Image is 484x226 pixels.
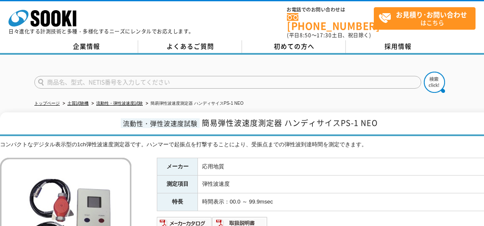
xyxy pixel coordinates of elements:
span: 17:30 [317,31,332,39]
li: 簡易弾性波速度測定器 ハンディサイスPS-1 NEO [144,99,243,108]
th: 特長 [157,193,198,211]
a: トップページ [34,101,60,106]
span: お電話でのお問い合わせは [287,7,374,12]
p: 日々進化する計測技術と多種・多様化するニーズにレンタルでお応えします。 [8,29,194,34]
th: メーカー [157,158,198,176]
input: 商品名、型式、NETIS番号を入力してください [34,76,421,89]
a: [PHONE_NUMBER] [287,13,374,31]
span: 8:50 [300,31,312,39]
a: 企業情報 [34,40,138,53]
img: btn_search.png [424,72,445,93]
span: 初めての方へ [274,42,314,51]
span: はこちら [378,8,475,29]
span: 簡易弾性波速度測定器 ハンディサイスPS-1 NEO [202,117,378,128]
strong: お見積り･お問い合わせ [396,9,467,20]
a: よくあるご質問 [138,40,242,53]
th: 測定項目 [157,176,198,193]
a: 初めての方へ [242,40,346,53]
a: 流動性・弾性波速度試験 [96,101,143,106]
a: 土質試験機 [67,101,89,106]
span: (平日 ～ 土日、祝日除く) [287,31,371,39]
a: 採用情報 [346,40,450,53]
a: お見積り･お問い合わせはこちら [374,7,476,30]
span: 流動性・弾性波速度試験 [121,118,200,128]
